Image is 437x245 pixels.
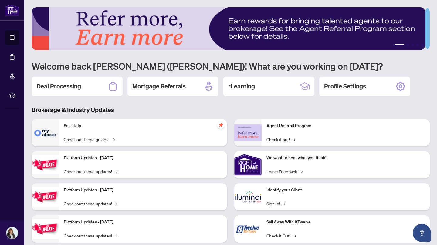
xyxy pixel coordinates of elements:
img: Sail Away With 8Twelve [234,215,262,243]
img: Slide 0 [32,7,425,50]
h2: Deal Processing [36,82,81,91]
img: Profile Icon [6,227,18,239]
span: → [112,136,115,143]
span: → [283,200,286,207]
p: Agent Referral Program [266,123,425,129]
p: Identify your Client [266,187,425,194]
img: logo [5,5,19,16]
img: Agent Referral Program [234,124,262,141]
p: We want to hear what you think! [266,155,425,161]
a: Check out these guides!→ [64,136,115,143]
span: pushpin [217,121,225,129]
img: Platform Updates - July 8, 2025 [32,187,59,206]
span: → [114,200,117,207]
h2: Mortgage Referrals [132,82,186,91]
a: Check out these updates!→ [64,200,117,207]
img: We want to hear what you think! [234,151,262,178]
h3: Brokerage & Industry Updates [32,106,430,114]
img: Platform Updates - July 21, 2025 [32,155,59,174]
a: Leave Feedback→ [266,168,303,175]
span: → [300,168,303,175]
img: Platform Updates - June 23, 2025 [32,219,59,238]
p: Platform Updates - [DATE] [64,155,222,161]
p: Platform Updates - [DATE] [64,187,222,194]
p: Sail Away With 8Twelve [266,219,425,226]
button: 5 [421,44,424,46]
p: Platform Updates - [DATE] [64,219,222,226]
img: Self-Help [32,119,59,146]
button: Open asap [413,224,431,242]
h1: Welcome back [PERSON_NAME] ([PERSON_NAME])! What are you working on [DATE]? [32,60,430,72]
button: 1 [395,44,404,46]
a: Check out these updates!→ [64,168,117,175]
span: → [293,232,296,239]
button: 4 [416,44,419,46]
button: 2 [407,44,409,46]
button: 3 [412,44,414,46]
h2: rLearning [228,82,255,91]
a: Check out these updates!→ [64,232,117,239]
span: → [114,232,117,239]
p: Self-Help [64,123,222,129]
h2: Profile Settings [324,82,366,91]
a: Check it out!→ [266,136,295,143]
a: Sign In!→ [266,200,286,207]
img: Identify your Client [234,183,262,210]
span: → [114,168,117,175]
a: Check it Out!→ [266,232,296,239]
span: → [292,136,295,143]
